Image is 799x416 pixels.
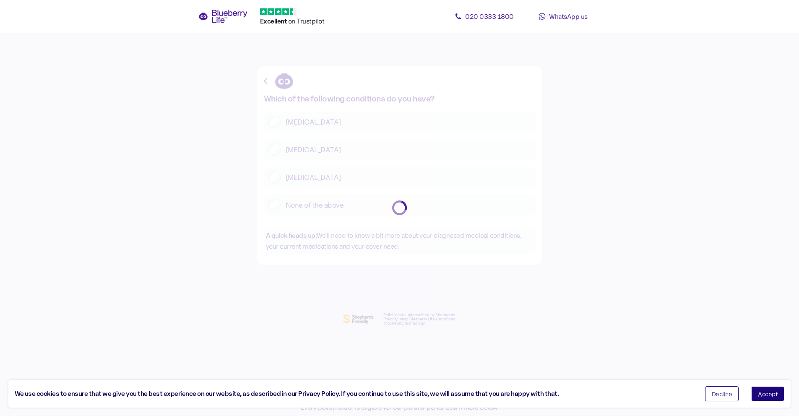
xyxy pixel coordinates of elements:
button: Decline cookies [705,386,739,401]
span: on Trustpilot [288,17,325,25]
span: Decline [712,391,732,397]
span: 020 0333 1800 [465,12,514,21]
span: Excellent ️ [260,17,288,25]
span: WhatsApp us [549,12,588,21]
button: Accept cookies [751,386,784,401]
span: Accept [758,391,778,397]
div: We use cookies to ensure that we give you the best experience on our website, as described in our... [15,389,692,399]
a: WhatsApp us [526,8,601,25]
a: 020 0333 1800 [447,8,522,25]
